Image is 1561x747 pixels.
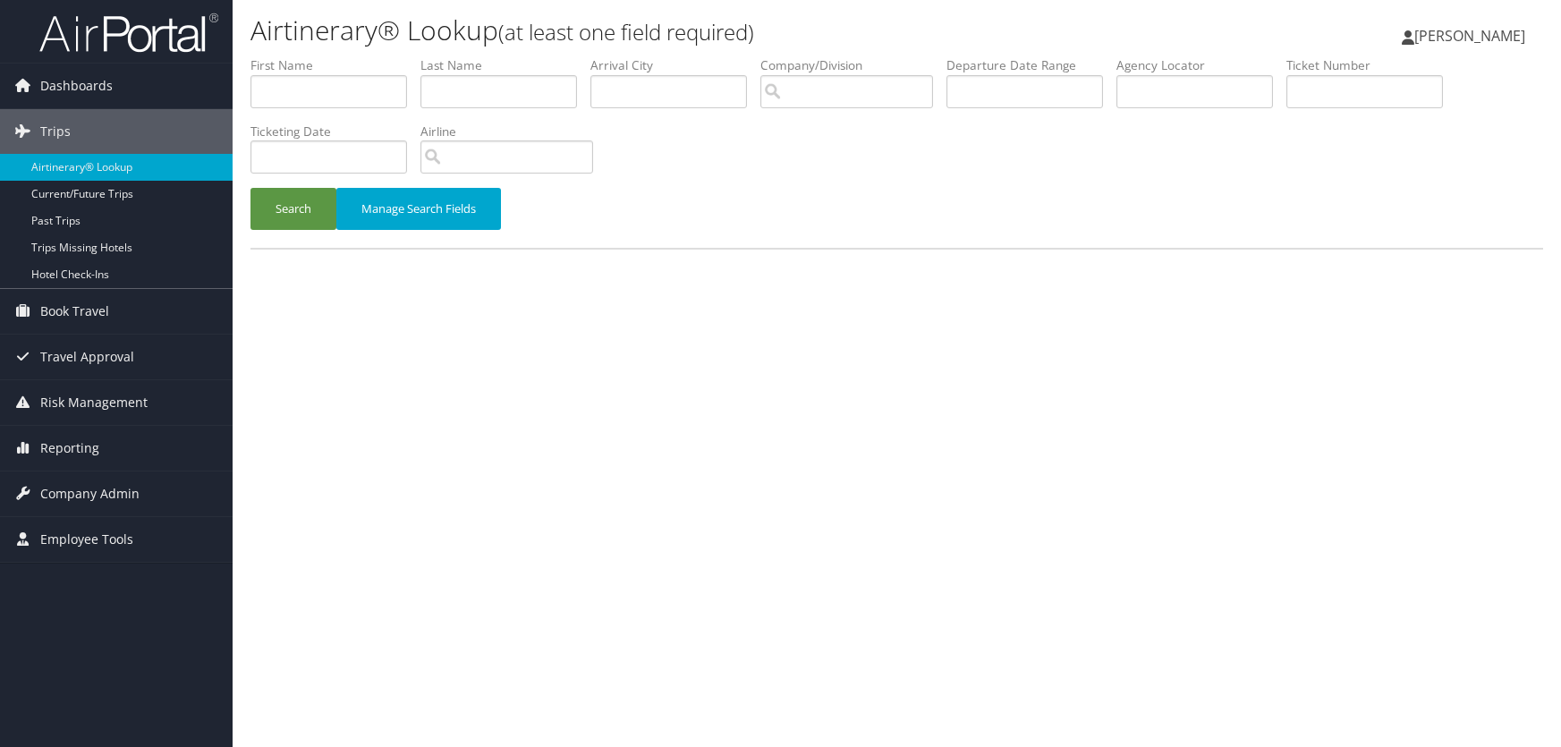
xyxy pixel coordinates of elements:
small: (at least one field required) [498,17,754,47]
span: Reporting [40,426,99,471]
span: Risk Management [40,380,148,425]
label: Last Name [420,56,590,74]
img: airportal-logo.png [39,12,218,54]
label: Airline [420,123,607,140]
label: Departure Date Range [946,56,1116,74]
span: Trips [40,109,71,154]
label: Ticketing Date [250,123,420,140]
span: [PERSON_NAME] [1414,26,1525,46]
span: Dashboards [40,64,113,108]
span: Book Travel [40,289,109,334]
span: Travel Approval [40,335,134,379]
label: Ticket Number [1286,56,1456,74]
label: Agency Locator [1116,56,1286,74]
button: Search [250,188,336,230]
label: Arrival City [590,56,760,74]
button: Manage Search Fields [336,188,501,230]
span: Employee Tools [40,517,133,562]
label: Company/Division [760,56,946,74]
a: [PERSON_NAME] [1402,9,1543,63]
label: First Name [250,56,420,74]
h1: Airtinerary® Lookup [250,12,1112,49]
span: Company Admin [40,471,140,516]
